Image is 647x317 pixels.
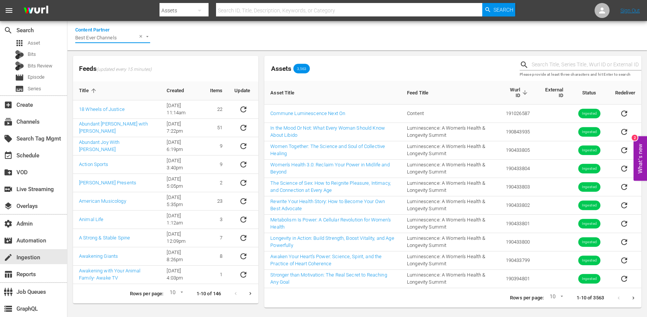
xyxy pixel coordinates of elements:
[18,2,54,19] img: ans4CAIJ8jUAAAAAAAAAAAAAAAAAAAAAAAAgQb4GAAAAAAAAAAAAAAAAAAAAAAAAJMjXAAAAAAAAAAAAAAAAAAAAAAAAgAT5G...
[79,161,108,167] a: Action Sports
[228,81,258,100] th: Update
[161,229,204,247] td: [DATE] 12:09pm
[79,217,104,222] a: Animal Life
[197,290,221,298] p: 1-10 of 146
[401,178,499,196] td: Luminescence: A Women's Health & Longevity Summit
[79,106,125,112] a: 18 Wheels of Justice
[499,233,536,251] td: 190433800
[161,137,204,156] td: [DATE] 6:19pm
[4,287,13,296] span: Job Queues
[28,85,41,93] span: Series
[4,168,13,177] span: VOD
[161,192,204,211] td: [DATE] 5:35pm
[161,119,204,137] td: [DATE] 7:22pm
[578,221,600,227] span: Ingested
[401,233,499,251] td: Luminescence: A Women's Health & Longevity Summit
[578,203,600,208] span: Ingested
[520,72,641,78] p: Please provide at least three characters and hit Enter to search
[161,211,204,229] td: [DATE] 1:12am
[204,119,229,137] td: 51
[499,123,536,141] td: 190843935
[578,258,600,263] span: Ingested
[401,251,499,270] td: Luminescence: A Women's Health & Longevity Summit
[499,270,536,288] td: 190394801
[270,217,391,230] a: Metabolism Is Power: A Cellular Revolution for Women’s Health
[79,121,148,134] a: Abundant [PERSON_NAME] with [PERSON_NAME]
[401,160,499,178] td: Luminescence: A Women's Health & Longevity Summit
[401,141,499,160] td: Luminescence: A Women's Health & Longevity Summit
[161,247,204,266] td: [DATE] 8:26pm
[578,184,600,190] span: Ingested
[204,156,229,174] td: 9
[97,67,152,73] span: (updated every 15 minutes)
[620,7,640,13] a: Sign Out
[28,73,45,81] span: Episode
[79,253,118,259] a: Awakening Giants
[270,144,385,156] a: Women Together: The Science and Soul of Collective Healing
[578,129,600,135] span: Ingested
[578,166,600,172] span: Ingested
[401,123,499,141] td: Luminescence: A Women's Health & Longevity Summit
[75,27,110,32] label: Content Partner
[569,81,609,105] th: Status
[578,276,600,282] span: Ingested
[578,111,600,117] span: Ingested
[532,59,641,70] input: Search Title, Series Title, Wurl ID or External ID
[499,215,536,233] td: 190433801
[167,288,185,299] div: 10
[4,219,13,228] span: Admin
[632,135,638,141] div: 2
[4,100,13,109] span: Create
[270,180,391,193] a: The Science of Sex: How to Reignite Pleasure, Intimacy, and Connection at Every Age
[482,3,515,16] button: Search
[167,87,194,94] span: Created
[510,295,544,302] p: Rows per page:
[270,272,387,285] a: Stronger than Motivation: The Real Secret to Reaching Any Goal
[270,89,304,96] span: Asset Title
[264,81,641,288] table: sticky table
[79,198,126,204] a: American Musicology
[79,139,119,152] a: Abundant Joy With [PERSON_NAME]
[204,81,229,100] th: Items
[204,247,229,266] td: 8
[130,290,164,298] p: Rows per page:
[499,141,536,160] td: 190433805
[4,185,13,194] span: Live Streaming
[15,61,24,70] div: Bits Review
[204,229,229,247] td: 7
[499,251,536,270] td: 190433799
[15,84,24,93] span: Series
[73,81,258,284] table: sticky table
[4,304,13,313] span: GraphQL
[499,105,536,123] td: 191026587
[401,215,499,233] td: Luminescence: A Women's Health & Longevity Summit
[73,63,258,75] span: Feeds
[79,235,130,241] a: A Strong & Stable Spine
[634,136,647,181] button: Open Feedback Widget
[270,254,382,266] a: Awaken Your Heart’s Power: Science, Spirit, and the Practice of Heart Coherence
[499,196,536,215] td: 190433802
[4,117,13,126] span: Channels
[4,6,13,15] span: menu
[577,295,604,302] p: 1-10 of 3563
[499,160,536,178] td: 190433804
[15,39,24,48] span: Asset
[270,125,385,138] a: In the Mood Or Not: What Every Woman Should Know About Libido
[401,270,499,288] td: Luminescence: A Women's Health & Longevity Summit
[204,266,229,284] td: 1
[401,196,499,215] td: Luminescence: A Women's Health & Longevity Summit
[204,174,229,192] td: 2
[144,33,151,40] button: Open
[293,66,310,71] span: 3,563
[499,178,536,196] td: 190433803
[505,87,530,98] span: Wurl ID
[547,292,565,304] div: 10
[79,87,98,94] span: Title
[204,192,229,211] td: 23
[401,105,499,123] td: Content
[609,81,641,105] th: Redeliver
[161,156,204,174] td: [DATE] 3:40pm
[4,151,13,160] span: Schedule
[270,162,389,175] a: Women's Health 3.0: Reclaim Your Power in Midlife and Beyond
[626,291,641,305] button: Next page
